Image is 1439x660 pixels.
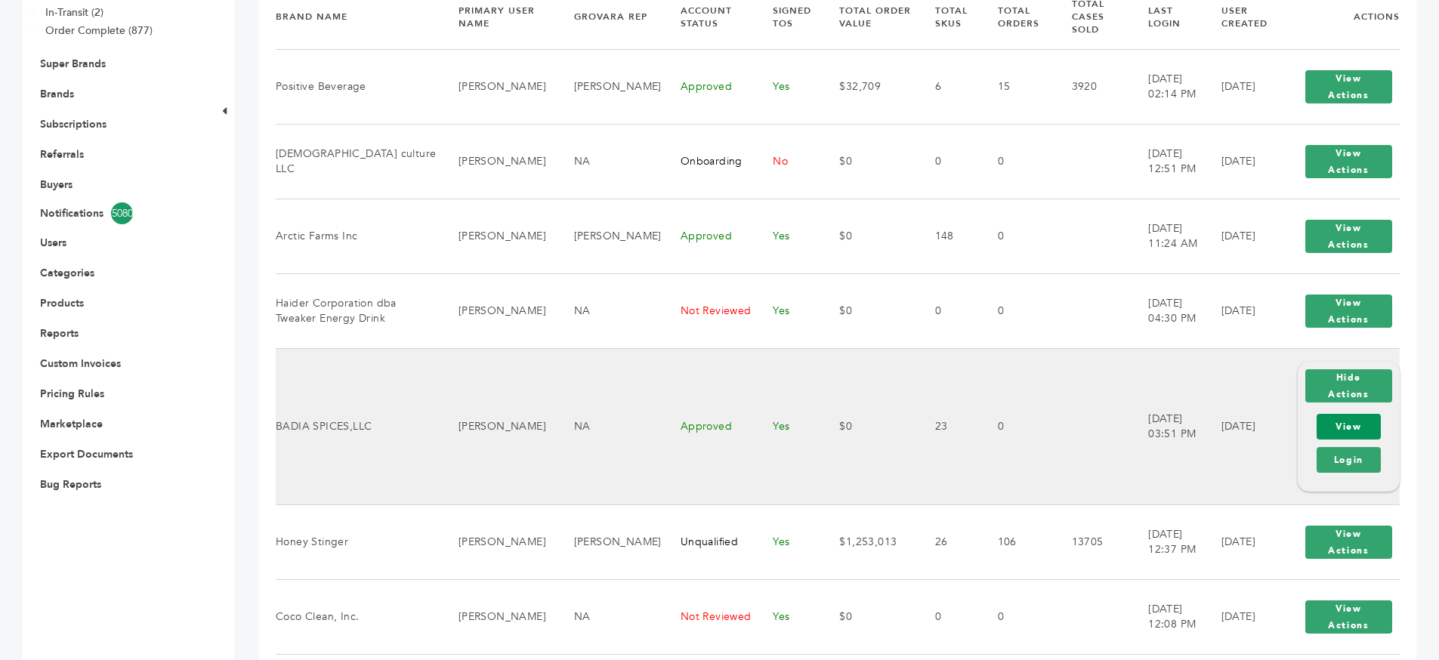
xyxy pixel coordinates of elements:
a: Custom Invoices [40,356,121,371]
td: [PERSON_NAME] [440,579,555,654]
td: 15 [979,49,1053,124]
td: Yes [754,199,820,273]
td: NA [555,579,662,654]
td: Yes [754,348,820,504]
td: [PERSON_NAME] [440,49,555,124]
td: NA [555,124,662,199]
td: BADIA SPICES,LLC [276,348,440,504]
a: Referrals [40,147,84,162]
td: Onboarding [662,124,754,199]
td: 0 [916,579,979,654]
td: $0 [820,124,916,199]
td: 0 [979,348,1053,504]
a: Buyers [40,177,73,192]
td: 106 [979,504,1053,579]
td: [DATE] [1203,199,1279,273]
td: [DATE] [1203,273,1279,348]
td: 0 [916,273,979,348]
td: 0 [979,579,1053,654]
td: Not Reviewed [662,273,754,348]
td: [DATE] [1203,504,1279,579]
td: [DATE] [1203,49,1279,124]
td: [DATE] 12:37 PM [1129,504,1203,579]
td: $1,253,013 [820,504,916,579]
td: [DEMOGRAPHIC_DATA] culture LLC [276,124,440,199]
td: Yes [754,504,820,579]
td: Arctic Farms Inc [276,199,440,273]
td: $0 [820,273,916,348]
td: [DATE] 12:51 PM [1129,124,1203,199]
a: Marketplace [40,417,103,431]
td: [DATE] 03:51 PM [1129,348,1203,504]
a: Products [40,296,84,310]
td: [DATE] [1203,348,1279,504]
td: 148 [916,199,979,273]
td: [PERSON_NAME] [555,49,662,124]
td: $32,709 [820,49,916,124]
a: Subscriptions [40,117,107,131]
a: Login [1317,447,1381,473]
a: In-Transit (2) [45,5,103,20]
td: 23 [916,348,979,504]
a: View [1317,414,1381,439]
td: [PERSON_NAME] [440,504,555,579]
td: [DATE] 11:24 AM [1129,199,1203,273]
td: 6 [916,49,979,124]
span: 5080 [111,202,133,224]
a: Super Brands [40,57,106,71]
td: Yes [754,579,820,654]
td: Approved [662,199,754,273]
td: [DATE] [1203,124,1279,199]
td: Positive Beverage [276,49,440,124]
a: Export Documents [40,447,133,461]
td: 0 [916,124,979,199]
td: NA [555,348,662,504]
button: View Actions [1305,70,1392,103]
button: View Actions [1305,526,1392,559]
a: Order Complete (877) [45,23,153,38]
td: 0 [979,199,1053,273]
td: Yes [754,273,820,348]
a: Reports [40,326,79,341]
td: Coco Clean, Inc. [276,579,440,654]
td: [DATE] 04:30 PM [1129,273,1203,348]
td: 13705 [1053,504,1129,579]
td: [DATE] [1203,579,1279,654]
td: Haider Corporation dba Tweaker Energy Drink [276,273,440,348]
td: Approved [662,49,754,124]
td: No [754,124,820,199]
button: View Actions [1305,295,1392,328]
td: 26 [916,504,979,579]
td: [PERSON_NAME] [440,199,555,273]
td: Approved [662,348,754,504]
td: [DATE] 12:08 PM [1129,579,1203,654]
td: [PERSON_NAME] [440,124,555,199]
td: [PERSON_NAME] [555,504,662,579]
a: Bug Reports [40,477,101,492]
td: [PERSON_NAME] [440,273,555,348]
td: [DATE] 02:14 PM [1129,49,1203,124]
button: View Actions [1305,600,1392,634]
td: 0 [979,124,1053,199]
td: 3920 [1053,49,1129,124]
td: Unqualified [662,504,754,579]
a: Categories [40,266,94,280]
a: Notifications5080 [40,202,194,224]
td: NA [555,273,662,348]
td: $0 [820,348,916,504]
td: Not Reviewed [662,579,754,654]
td: 0 [979,273,1053,348]
td: [PERSON_NAME] [440,348,555,504]
a: Pricing Rules [40,387,104,401]
td: [PERSON_NAME] [555,199,662,273]
button: Hide Actions [1305,369,1392,402]
a: Brands [40,87,74,101]
td: $0 [820,199,916,273]
button: View Actions [1305,220,1392,253]
td: Honey Stinger [276,504,440,579]
button: View Actions [1305,145,1392,178]
td: $0 [820,579,916,654]
a: Users [40,236,66,250]
td: Yes [754,49,820,124]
